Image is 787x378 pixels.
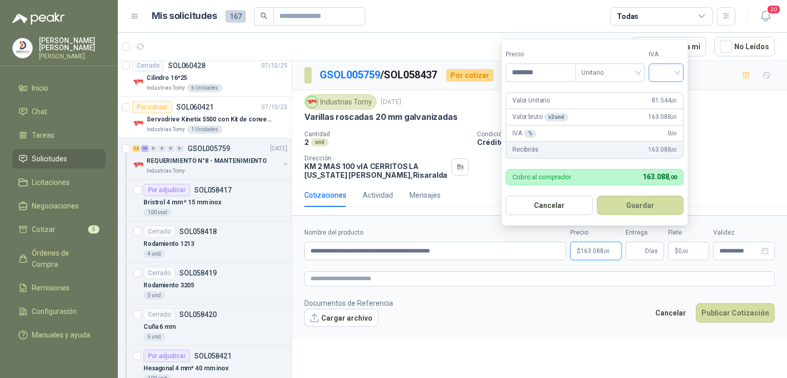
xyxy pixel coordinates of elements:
[141,145,149,152] div: 20
[756,7,775,26] button: 20
[143,267,175,279] div: Cerrado
[12,278,106,298] a: Remisiones
[176,145,183,152] div: 0
[12,302,106,321] a: Configuración
[645,242,658,260] span: Días
[32,282,70,293] span: Remisiones
[696,303,775,323] button: Publicar Cotización
[669,174,677,181] span: ,00
[147,115,274,124] p: Servodrive Kinetix 5500 con Kit de conversión y filtro (Ref 41350505)
[304,138,309,146] p: 2
[32,106,47,117] span: Chat
[143,184,190,196] div: Por adjudicar
[617,11,638,22] div: Todas
[381,97,401,107] p: [DATE]
[650,303,692,323] button: Cancelar
[152,9,217,24] h1: Mis solicitudes
[143,239,194,249] p: Rodamiento 1213
[179,311,217,318] p: SOL058420
[147,167,185,175] p: Industrias Tomy
[118,263,292,304] a: CerradoSOL058419Rodamiento 32055 und
[512,129,536,138] p: IVA
[675,248,678,254] span: $
[132,145,140,152] div: 12
[118,180,292,221] a: Por adjudicarSOL058417Bristrol 4 mm * 15 mm inox100 und
[118,304,292,346] a: CerradoSOL058420Cuña 6 mm5 und
[270,144,287,154] p: [DATE]
[188,145,230,152] p: GSOL005759
[477,138,783,146] p: Crédito 30 días
[187,84,222,92] div: 6 Unidades
[643,173,677,181] span: 163.088
[132,159,144,171] img: Company Logo
[320,69,380,81] a: GSOL005759
[12,125,106,145] a: Tareas
[652,96,677,106] span: 81.544
[363,190,393,201] div: Actividad
[147,156,267,166] p: REQUERIMIENTO N°8 - MANTENIMIENTO
[261,102,287,112] p: 07/10/25
[767,5,781,14] span: 20
[12,149,106,169] a: Solicitudes
[143,225,175,238] div: Cerrado
[304,155,447,162] p: Dirección
[582,65,638,80] span: Unitario
[118,221,292,263] a: CerradoSOL058418Rodamiento 12134 und
[194,352,232,360] p: SOL058421
[143,322,176,332] p: Cuña 6 mm
[143,291,165,300] div: 5 und
[524,130,536,138] div: %
[512,174,571,180] p: Cobro al comprador
[167,145,175,152] div: 0
[150,145,157,152] div: 0
[187,125,222,134] div: 1 Unidades
[32,153,67,164] span: Solicitudes
[12,12,65,25] img: Logo peakr
[143,208,171,217] div: 100 und
[12,102,106,121] a: Chat
[626,228,664,238] label: Entrega
[512,96,550,106] p: Valor Unitario
[506,50,575,59] label: Precio
[147,125,185,134] p: Industrias Tomy
[32,247,96,270] span: Órdenes de Compra
[260,12,267,19] span: search
[12,173,106,192] a: Licitaciones
[678,248,688,254] span: 0
[648,112,677,122] span: 163.088
[306,96,318,108] img: Company Logo
[147,84,185,92] p: Industrias Tomy
[304,131,469,138] p: Cantidad
[304,162,447,179] p: KM 2 MAS 100 vIA CERRITOS LA [US_STATE] [PERSON_NAME] , Risaralda
[143,198,221,207] p: Bristrol 4 mm * 15 mm inox
[118,97,292,138] a: Por cotizarSOL06042107/10/25 Company LogoServodrive Kinetix 5500 con Kit de conversión y filtro (...
[194,186,232,194] p: SOL058417
[132,76,144,88] img: Company Logo
[32,130,54,141] span: Tareas
[512,112,568,122] p: Valor bruto
[682,248,688,254] span: ,00
[668,129,677,138] span: 0
[304,309,378,327] button: Cargar archivo
[304,112,458,122] p: Varillas roscadas 20 mm galvanizadas
[32,200,79,212] span: Negociaciones
[225,10,246,23] span: 167
[12,196,106,216] a: Negociaciones
[649,50,684,59] label: IVA
[13,38,32,58] img: Company Logo
[446,69,493,81] div: Por cotizar
[32,224,55,235] span: Cotizar
[261,61,287,71] p: 07/10/25
[147,73,187,83] p: Cilindro 16*25
[671,98,677,103] span: ,00
[477,131,783,138] p: Condición de pago
[32,82,48,94] span: Inicio
[632,37,706,56] button: Asignado a mi
[143,281,194,290] p: Rodamiento 3205
[132,142,289,175] a: 12 20 0 0 0 0 GSOL005759[DATE] Company LogoREQUERIMIENTO N°8 - MANTENIMIENTOIndustrias Tomy
[12,220,106,239] a: Cotizar5
[39,37,106,51] p: [PERSON_NAME] [PERSON_NAME]
[158,145,166,152] div: 0
[143,364,229,373] p: Hexagonal 4 mm* 40 mm inox
[581,248,610,254] span: 163.088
